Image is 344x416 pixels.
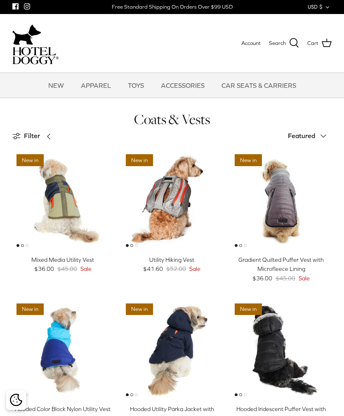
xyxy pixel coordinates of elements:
[9,393,23,407] button: Cookie policy
[120,73,151,98] a: TOYS
[122,150,223,251] a: Utility Hiking Vest
[34,264,54,273] span: $36.00
[57,264,77,273] span: $45.00
[153,73,212,98] a: ACCESSORIES
[12,3,19,9] a: Facebook
[122,299,223,400] a: Hooded Utility Parka Jacket with Fleece Lining
[126,303,153,315] span: New in
[189,264,200,273] span: Sale
[12,47,59,64] img: hoteldoggycom
[41,73,71,98] a: NEW
[16,303,44,315] span: New in
[307,38,332,49] a: Cart
[214,73,304,98] a: CAR SEATS & CARRIERS
[231,299,332,400] a: Hooded Iridescent Puffer Vest with Micro-Fleece Lining
[12,126,57,146] a: Filter
[235,303,262,315] span: New in
[269,38,299,49] a: Search
[24,3,30,9] a: Instagram
[112,3,233,11] div: Free Standard Shipping On Orders Over $99 USD
[73,73,118,98] a: APPAREL
[166,264,186,273] span: $52.00
[112,1,233,13] a: Free Standard Shipping On Orders Over $99 USD
[12,299,113,400] a: Hooded Color Block Nylon Utility Vest
[126,154,153,166] span: New in
[288,132,315,139] span: Featured
[241,39,261,48] a: Account
[12,150,113,251] a: Mixed Media Utility Vest
[231,255,332,283] a: Gradient Quilted Puffer Vest with Microfleece Lining $36.00 $45.00 Sale
[24,131,40,141] span: Filter
[6,390,26,410] div: Cookie policy
[235,154,262,166] span: New in
[12,404,113,414] div: Hooded Color Block Nylon Utility Vest
[288,127,332,145] button: Featured
[12,255,113,264] div: Mixed Media Utility Vest
[231,255,332,274] div: Gradient Quilted Puffer Vest with Microfleece Lining
[16,154,44,166] span: New in
[12,110,332,128] h1: Coats & Vests
[143,264,163,273] span: $41.60
[241,40,261,46] span: Account
[269,39,286,48] span: Search
[276,274,295,283] span: $45.00
[10,394,22,406] img: Cookie policy
[80,264,92,273] span: Sale
[12,22,59,64] a: hoteldoggycom
[12,255,113,274] a: Mixed Media Utility Vest $36.00 $45.00 Sale
[299,274,310,283] span: Sale
[252,274,272,283] span: $36.00
[307,39,318,48] span: Cart
[231,150,332,251] a: Gradient Quilted Puffer Vest with Microfleece Lining
[122,255,223,264] div: Utility Hiking Vest
[12,22,41,47] img: dog-icon.svg
[122,255,223,274] a: Utility Hiking Vest $41.60 $52.00 Sale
